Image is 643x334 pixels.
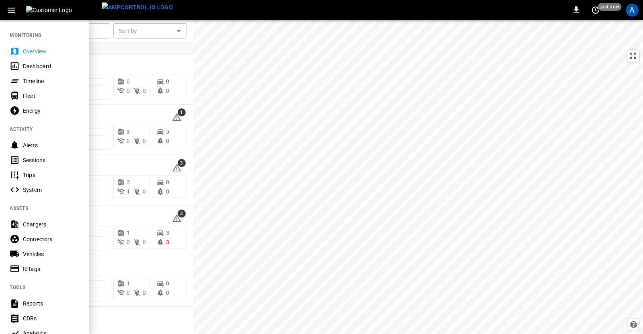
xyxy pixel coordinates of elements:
span: just now [598,3,622,11]
div: profile-icon [626,4,639,16]
div: Chargers [23,220,79,228]
div: Vehicles [23,250,79,258]
img: ampcontrol.io logo [102,2,173,12]
div: Fleet [23,92,79,100]
div: Trips [23,171,79,179]
div: Alerts [23,141,79,149]
img: Customer Logo [26,6,98,14]
div: Sessions [23,156,79,164]
div: IdTags [23,265,79,273]
div: Overview [23,47,79,55]
div: Energy [23,107,79,115]
button: set refresh interval [589,4,602,16]
div: System [23,186,79,194]
div: Reports [23,299,79,308]
div: Connectors [23,235,79,243]
div: Dashboard [23,62,79,70]
div: Timeline [23,77,79,85]
div: CDRs [23,314,79,322]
